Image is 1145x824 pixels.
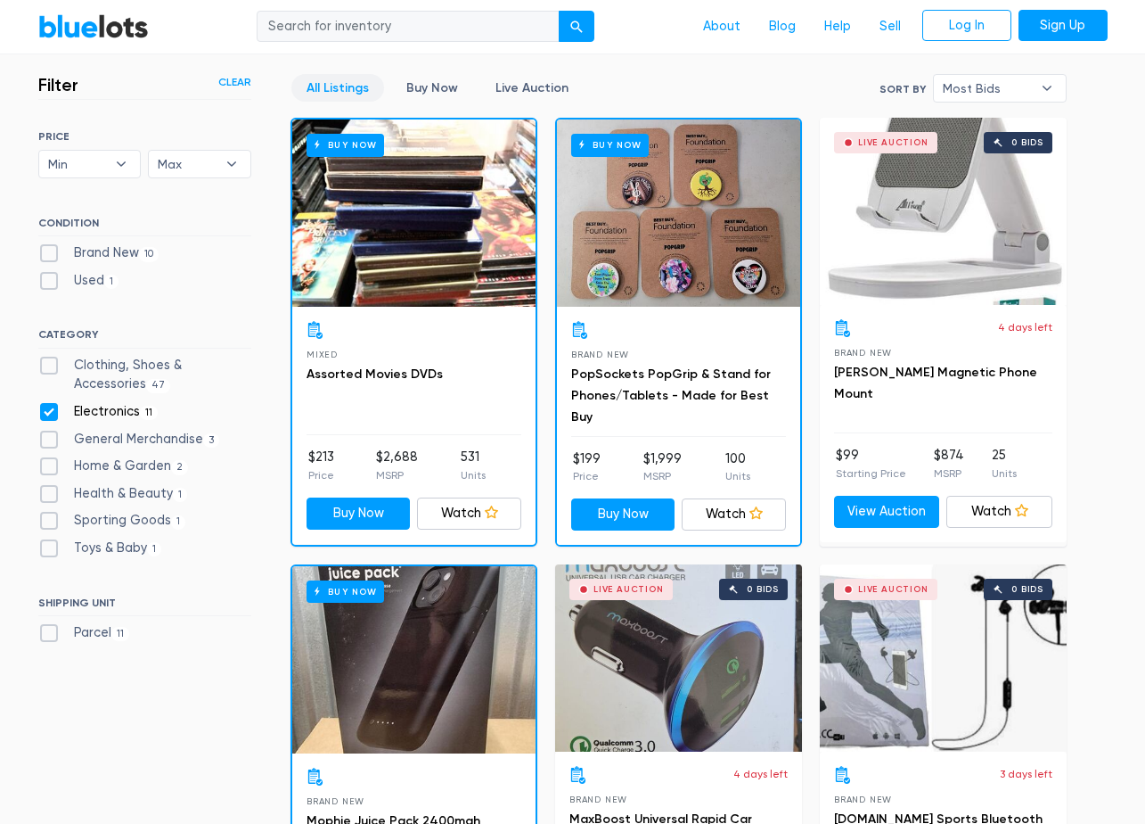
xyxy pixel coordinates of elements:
[38,328,251,348] h6: CATEGORY
[461,448,486,483] li: 531
[557,119,800,307] a: Buy Now
[573,449,601,485] li: $199
[992,446,1017,482] li: 25
[555,564,802,752] a: Live Auction 0 bids
[376,448,418,483] li: $2,688
[111,627,130,641] span: 11
[1011,585,1043,594] div: 0 bids
[934,466,964,482] p: MSRP
[146,379,171,393] span: 47
[1011,138,1043,147] div: 0 bids
[291,74,384,102] a: All Listings
[998,319,1052,335] p: 4 days left
[38,623,130,643] label: Parcel
[879,81,926,97] label: Sort By
[38,457,189,476] label: Home & Garden
[307,581,384,603] h6: Buy Now
[308,448,334,483] li: $213
[725,449,750,485] li: 100
[292,119,536,307] a: Buy Now
[934,446,964,482] li: $874
[747,585,779,594] div: 0 bids
[173,488,188,502] span: 1
[38,402,159,422] label: Electronics
[569,795,627,804] span: Brand New
[571,134,649,156] h6: Buy Now
[307,367,443,382] a: Assorted Movies DVDs
[213,151,250,177] b: ▾
[38,597,251,616] h6: SHIPPING UNIT
[38,217,251,236] h6: CONDITION
[308,467,334,483] p: Price
[943,75,1032,102] span: Most Bids
[102,151,140,177] b: ▾
[38,243,159,263] label: Brand New
[307,350,338,359] span: Mixed
[139,247,159,261] span: 10
[171,515,186,530] span: 1
[307,134,384,156] h6: Buy Now
[858,138,928,147] div: Live Auction
[593,585,664,594] div: Live Auction
[573,468,601,484] p: Price
[682,499,786,531] a: Watch
[158,151,217,177] span: Max
[140,406,159,420] span: 11
[376,467,418,483] p: MSRP
[461,467,486,483] p: Units
[689,10,755,44] a: About
[307,498,411,530] a: Buy Now
[836,446,906,482] li: $99
[391,74,473,102] a: Buy Now
[147,542,162,556] span: 1
[946,496,1052,528] a: Watch
[834,348,892,358] span: Brand New
[571,499,675,531] a: Buy Now
[1018,10,1108,42] a: Sign Up
[733,766,788,782] p: 4 days left
[38,74,78,95] h3: Filter
[307,796,364,806] span: Brand New
[38,539,162,558] label: Toys & Baby
[48,151,107,177] span: Min
[834,795,892,804] span: Brand New
[38,484,188,504] label: Health & Beauty
[834,365,1037,401] a: [PERSON_NAME] Magnetic Phone Mount
[1028,75,1066,102] b: ▾
[203,433,220,448] span: 3
[38,13,149,39] a: BlueLots
[992,466,1017,482] p: Units
[643,468,682,484] p: MSRP
[836,466,906,482] p: Starting Price
[810,10,865,44] a: Help
[571,367,771,424] a: PopSockets PopGrip & Stand for Phones/Tablets - Made for Best Buy
[292,566,536,754] a: Buy Now
[104,275,119,289] span: 1
[858,585,928,594] div: Live Auction
[417,498,521,530] a: Watch
[38,356,251,394] label: Clothing, Shoes & Accessories
[38,130,251,143] h6: PRICE
[922,10,1011,42] a: Log In
[38,511,186,531] label: Sporting Goods
[171,460,189,474] span: 2
[725,468,750,484] p: Units
[820,118,1067,305] a: Live Auction 0 bids
[218,74,251,90] a: Clear
[820,564,1067,752] a: Live Auction 0 bids
[834,496,940,528] a: View Auction
[571,350,629,359] span: Brand New
[865,10,915,44] a: Sell
[257,11,560,43] input: Search for inventory
[480,74,584,102] a: Live Auction
[755,10,810,44] a: Blog
[38,271,119,291] label: Used
[1000,766,1052,782] p: 3 days left
[643,449,682,485] li: $1,999
[38,430,220,449] label: General Merchandise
